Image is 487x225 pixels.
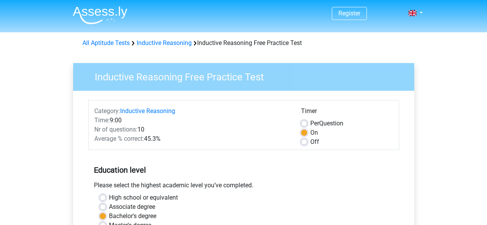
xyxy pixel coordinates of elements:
img: Assessly [73,6,127,24]
span: Category: [94,107,120,115]
div: 9:00 [89,116,295,125]
span: Per [310,120,319,127]
a: All Aptitude Tests [82,39,130,47]
label: Off [310,137,319,147]
div: 45.3% [89,134,295,143]
div: Please select the highest academic level you’ve completed. [88,181,399,193]
label: Question [310,119,343,128]
span: Average % correct: [94,135,144,142]
label: Bachelor's degree [109,212,156,221]
a: Inductive Reasoning [137,39,192,47]
span: Time: [94,117,110,124]
label: High school or equivalent [109,193,178,202]
div: 10 [89,125,295,134]
a: Inductive Reasoning [120,107,175,115]
div: Timer [301,107,393,119]
span: Nr of questions: [94,126,137,133]
h5: Education level [94,162,393,178]
h3: Inductive Reasoning Free Practice Test [85,68,408,83]
label: Associate degree [109,202,155,212]
div: Inductive Reasoning Free Practice Test [79,38,408,48]
label: On [310,128,318,137]
a: Register [338,10,360,17]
